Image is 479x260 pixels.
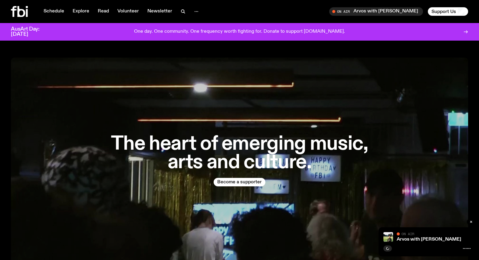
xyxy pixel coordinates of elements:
[104,135,375,172] h1: The heart of emerging music, arts and culture.
[383,232,393,242] img: Bri is smiling and wearing a black t-shirt. She is standing in front of a lush, green field. Ther...
[11,27,50,37] h3: AusArt Day: [DATE]
[397,237,461,242] a: Arvos with [PERSON_NAME]
[144,7,176,16] a: Newsletter
[214,178,265,186] button: Become a supporter
[114,7,143,16] a: Volunteer
[431,9,456,14] span: Support Us
[428,7,468,16] button: Support Us
[94,7,113,16] a: Read
[402,232,414,236] span: On Air
[134,29,345,35] p: One day. One community. One frequency worth fighting for. Donate to support [DOMAIN_NAME].
[329,7,423,16] button: On AirArvos with [PERSON_NAME]
[40,7,68,16] a: Schedule
[69,7,93,16] a: Explore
